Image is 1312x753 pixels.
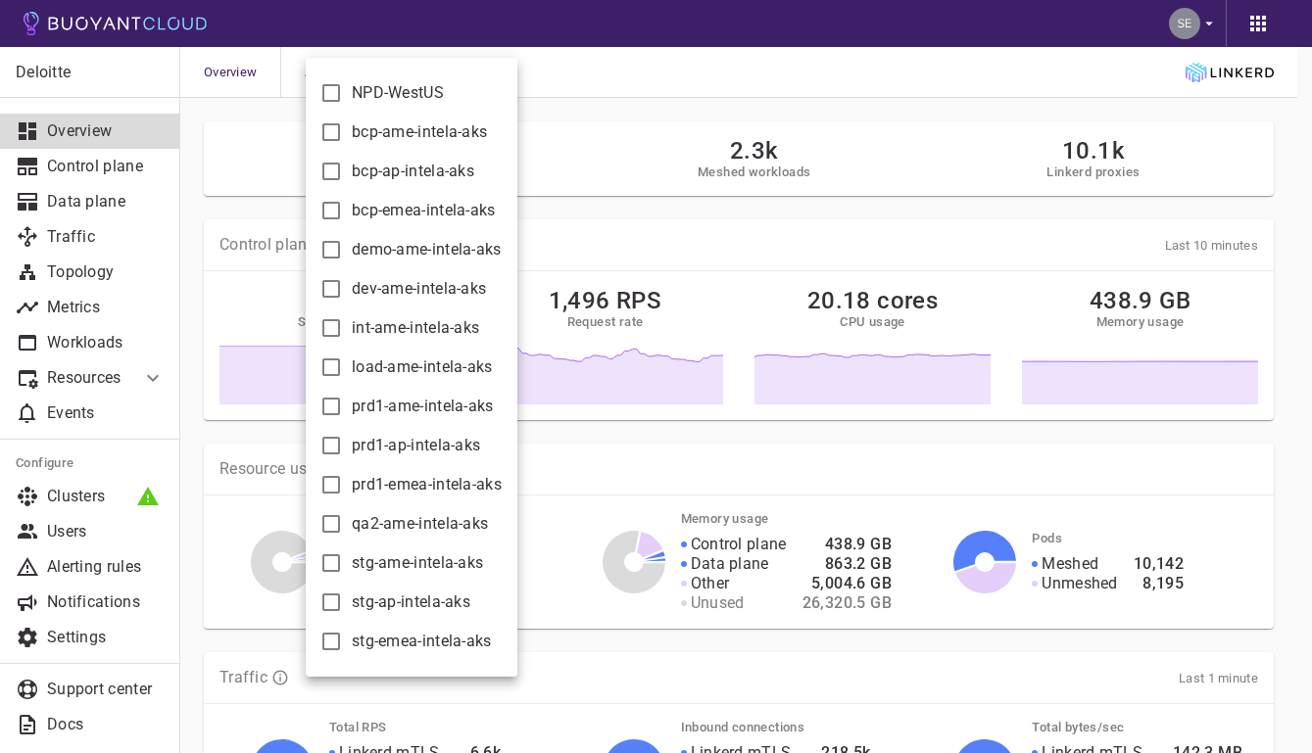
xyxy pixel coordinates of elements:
[352,83,444,103] span: NPD-WestUS
[352,514,488,534] span: qa2-ame-intela-aks
[352,318,479,338] span: int-ame-intela-aks
[352,240,502,259] span: demo-ame-intela-aks
[352,436,480,455] span: prd1-ap-intela-aks
[352,279,486,299] span: dev-ame-intela-aks
[352,397,494,416] span: prd1-ame-intela-aks
[352,162,474,181] span: bcp-ap-intela-aks
[352,553,483,573] span: stg-ame-intela-aks
[352,632,492,651] span: stg-emea-intela-aks
[352,592,470,612] span: stg-ap-intela-aks
[352,201,496,220] span: bcp-emea-intela-aks
[352,475,502,494] span: prd1-emea-intela-aks
[352,357,493,377] span: load-ame-intela-aks
[352,122,487,142] span: bcp-ame-intela-aks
